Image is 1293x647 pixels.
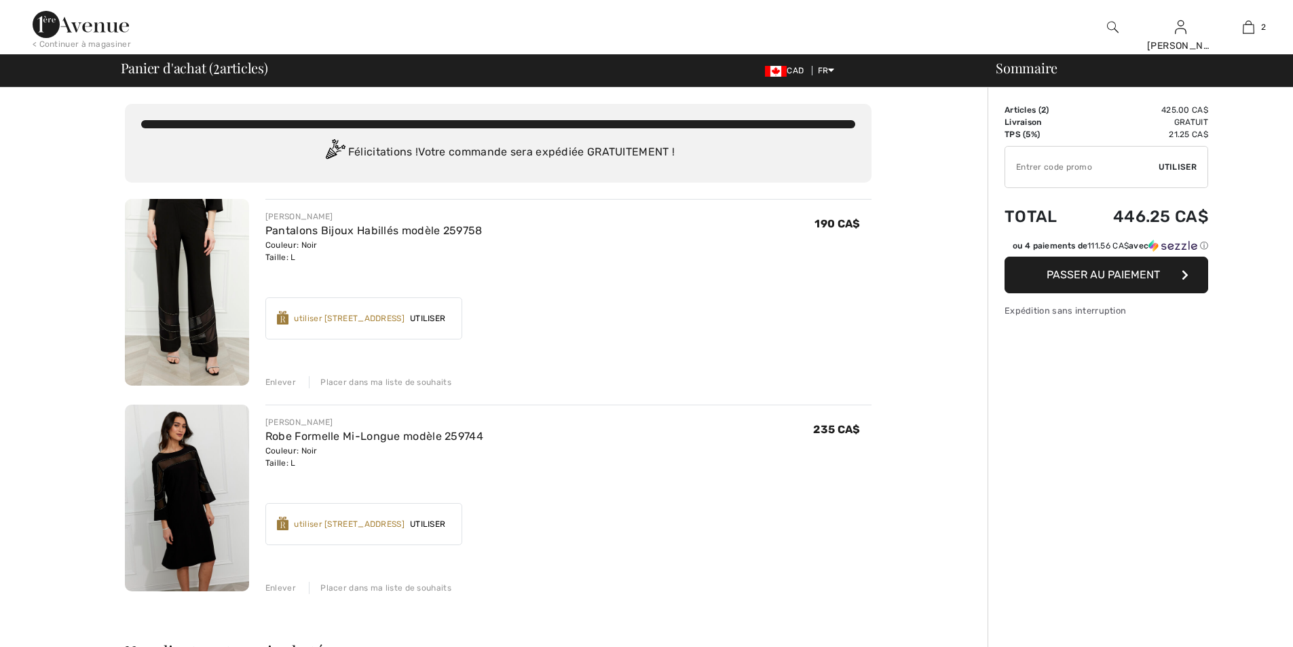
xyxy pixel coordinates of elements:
[979,61,1285,75] div: Sommaire
[265,224,483,237] a: Pantalons Bijoux Habillés modèle 259758
[1261,21,1266,33] span: 2
[294,312,405,325] div: utiliser [STREET_ADDRESS]
[1148,240,1197,252] img: Sezzle
[1077,104,1208,116] td: 425.00 CA$
[121,61,268,75] span: Panier d'achat ( articles)
[765,66,787,77] img: Canadian Dollar
[213,58,220,75] span: 2
[818,66,835,75] span: FR
[1005,193,1077,240] td: Total
[277,311,289,325] img: Reward-Logo.svg
[265,430,483,443] a: Robe Formelle Mi-Longue modèle 259744
[1005,128,1077,141] td: TPS (5%)
[277,517,289,530] img: Reward-Logo.svg
[309,582,451,594] div: Placer dans ma liste de souhaits
[1107,19,1119,35] img: recherche
[33,11,129,38] img: 1ère Avenue
[1005,257,1208,293] button: Passer au paiement
[265,210,483,223] div: [PERSON_NAME]
[405,518,451,530] span: Utiliser
[265,582,296,594] div: Enlever
[33,38,131,50] div: < Continuer à magasiner
[1005,240,1208,257] div: ou 4 paiements de111.56 CA$avecSezzle Cliquez pour en savoir plus sur Sezzle
[125,199,249,386] img: Pantalons Bijoux Habillés modèle 259758
[1077,193,1208,240] td: 446.25 CA$
[265,416,483,428] div: [PERSON_NAME]
[265,239,483,263] div: Couleur: Noir Taille: L
[814,217,860,230] span: 190 CA$
[1041,105,1046,115] span: 2
[1047,268,1160,281] span: Passer au paiement
[309,376,451,388] div: Placer dans ma liste de souhaits
[1005,104,1077,116] td: Articles ( )
[1215,19,1281,35] a: 2
[405,312,451,325] span: Utiliser
[1147,39,1214,53] div: [PERSON_NAME]
[813,423,860,436] span: 235 CA$
[1005,304,1208,317] div: Expédition sans interruption
[765,66,809,75] span: CAD
[1159,161,1197,173] span: Utiliser
[1175,20,1186,33] a: Se connecter
[141,139,855,166] div: Félicitations ! Votre commande sera expédiée GRATUITEMENT !
[1175,19,1186,35] img: Mes infos
[265,445,483,469] div: Couleur: Noir Taille: L
[294,518,405,530] div: utiliser [STREET_ADDRESS]
[1077,116,1208,128] td: Gratuit
[1087,241,1129,251] span: 111.56 CA$
[1005,116,1077,128] td: Livraison
[265,376,296,388] div: Enlever
[1005,147,1159,187] input: Code promo
[1013,240,1208,252] div: ou 4 paiements de avec
[1077,128,1208,141] td: 21.25 CA$
[125,405,249,591] img: Robe Formelle Mi-Longue modèle 259744
[1243,19,1254,35] img: Mon panier
[321,139,348,166] img: Congratulation2.svg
